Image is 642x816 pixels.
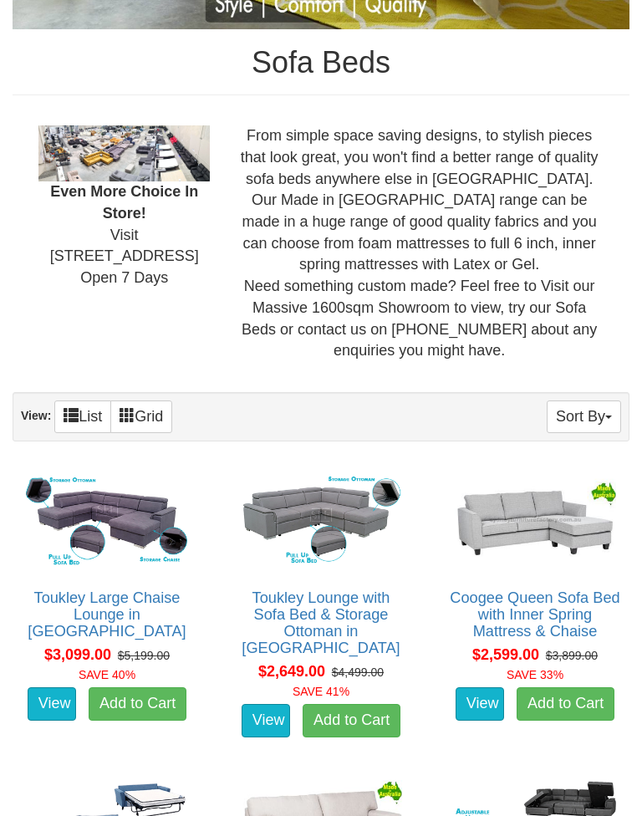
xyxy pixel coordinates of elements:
[28,687,76,721] a: View
[38,125,210,181] img: Showroom
[332,666,384,679] del: $4,499.00
[13,46,629,79] h1: Sofa Beds
[258,663,325,680] span: $2,649.00
[26,125,222,289] div: Visit [STREET_ADDRESS] Open 7 Days
[54,400,111,433] a: List
[79,668,135,681] font: SAVE 40%
[89,687,186,721] a: Add to Cart
[456,687,504,721] a: View
[507,668,563,681] font: SAVE 33%
[472,646,539,663] span: $2,599.00
[303,704,400,737] a: Add to Cart
[110,400,172,433] a: Grid
[118,649,170,662] del: $5,199.00
[50,183,198,222] b: Even More Choice In Store!
[517,687,614,721] a: Add to Cart
[44,646,111,663] span: $3,099.00
[547,400,621,433] button: Sort By
[242,589,400,656] a: Toukley Lounge with Sofa Bed & Storage Ottoman in [GEOGRAPHIC_DATA]
[22,467,192,573] img: Toukley Large Chaise Lounge in Fabric
[546,649,598,662] del: $3,899.00
[28,589,186,640] a: Toukley Large Chaise Lounge in [GEOGRAPHIC_DATA]
[450,589,619,640] a: Coogee Queen Sofa Bed with Inner Spring Mattress & Chaise
[21,409,51,422] strong: View:
[242,704,290,737] a: View
[293,685,349,698] font: SAVE 41%
[450,467,620,573] img: Coogee Queen Sofa Bed with Inner Spring Mattress & Chaise
[236,467,406,573] img: Toukley Lounge with Sofa Bed & Storage Ottoman in Fabric
[222,125,616,362] div: From simple space saving designs, to stylish pieces that look great, you won't find a better rang...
